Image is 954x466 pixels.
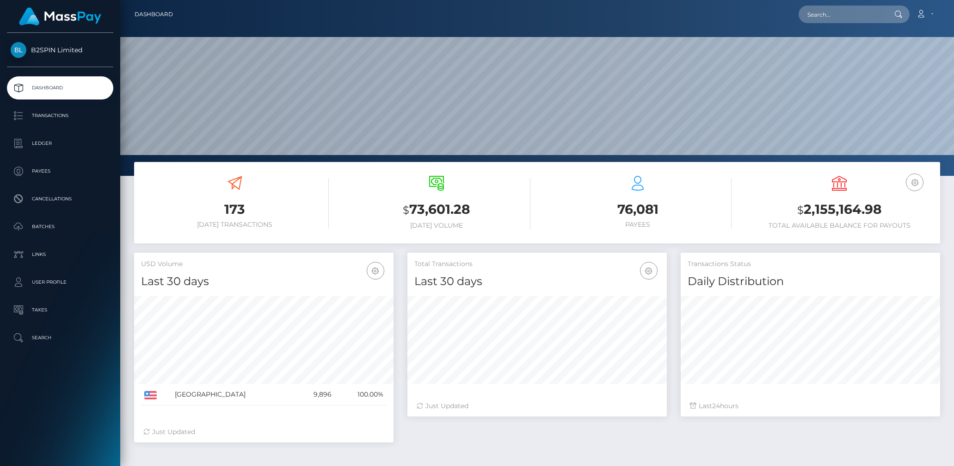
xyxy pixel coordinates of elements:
span: B2SPIN Limited [7,46,113,54]
div: Just Updated [417,401,658,411]
img: B2SPIN Limited [11,42,26,58]
a: Transactions [7,104,113,127]
div: Last hours [690,401,931,411]
h3: 173 [141,200,329,218]
p: Links [11,248,110,261]
small: $ [797,204,804,217]
a: Dashboard [135,5,173,24]
h4: Last 30 days [414,273,660,290]
h5: Transactions Status [688,260,933,269]
input: Search... [799,6,886,23]
h4: Daily Distribution [688,273,933,290]
a: Payees [7,160,113,183]
h5: Total Transactions [414,260,660,269]
a: Dashboard [7,76,113,99]
h6: [DATE] Volume [343,222,530,230]
td: 9,896 [295,384,335,405]
a: Links [7,243,113,266]
span: 24 [712,402,720,410]
td: [GEOGRAPHIC_DATA] [172,384,295,405]
div: Just Updated [143,427,384,437]
h3: 76,081 [544,200,732,218]
p: Taxes [11,303,110,317]
h6: [DATE] Transactions [141,221,329,229]
h6: Total Available Balance for Payouts [745,222,933,230]
h5: USD Volume [141,260,387,269]
p: User Profile [11,275,110,289]
a: Cancellations [7,187,113,211]
p: Search [11,331,110,345]
p: Payees [11,164,110,178]
p: Dashboard [11,81,110,95]
p: Ledger [11,137,110,150]
td: 100.00% [335,384,387,405]
h3: 2,155,164.98 [745,200,933,219]
a: Taxes [7,298,113,322]
a: Search [7,326,113,349]
img: MassPay Logo [19,7,101,25]
p: Cancellations [11,192,110,206]
p: Batches [11,220,110,234]
p: Transactions [11,109,110,123]
h4: Last 30 days [141,273,387,290]
img: US.png [144,391,157,399]
h3: 73,601.28 [343,200,530,219]
a: User Profile [7,271,113,294]
small: $ [403,204,409,217]
h6: Payees [544,221,732,229]
a: Ledger [7,132,113,155]
a: Batches [7,215,113,238]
